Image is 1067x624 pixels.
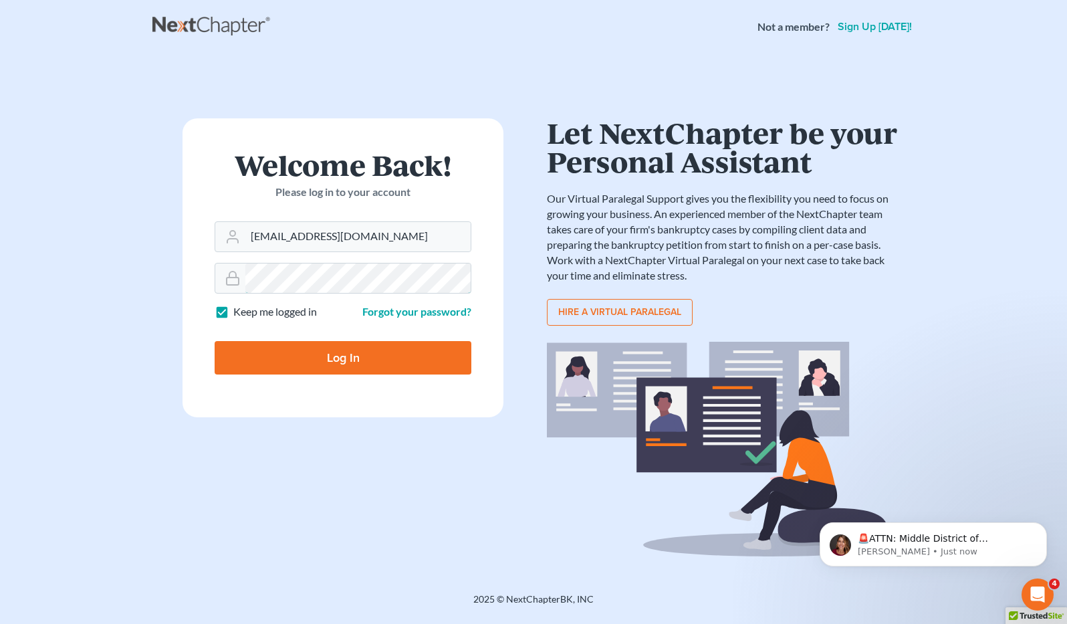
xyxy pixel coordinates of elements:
[1049,579,1060,589] span: 4
[757,19,830,35] strong: Not a member?
[215,150,471,179] h1: Welcome Back!
[547,342,901,556] img: virtual_paralegal_bg-b12c8cf30858a2b2c02ea913d52db5c468ecc422855d04272ea22d19010d70dc.svg
[215,341,471,375] input: Log In
[1022,579,1054,611] iframe: Intercom live chat
[835,21,915,32] a: Sign up [DATE]!
[547,299,693,326] a: Hire a virtual paralegal
[800,494,1067,588] iframe: Intercom notifications message
[362,305,471,318] a: Forgot your password?
[547,191,901,283] p: Our Virtual Paralegal Support gives you the flexibility you need to focus on growing your busines...
[547,118,901,175] h1: Let NextChapter be your Personal Assistant
[233,304,317,320] label: Keep me logged in
[215,185,471,200] p: Please log in to your account
[245,222,471,251] input: Email Address
[152,593,915,617] div: 2025 © NextChapterBK, INC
